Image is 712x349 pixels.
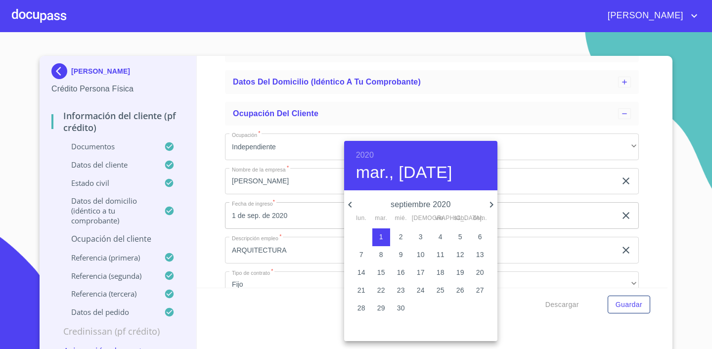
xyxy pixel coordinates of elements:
p: 25 [437,285,445,295]
button: 16 [392,264,410,282]
p: 15 [377,267,385,277]
p: 9 [399,250,403,260]
button: 1 [372,228,390,246]
button: 22 [372,282,390,300]
button: 27 [471,282,489,300]
button: 13 [471,246,489,264]
button: 17 [412,264,430,282]
p: 14 [357,267,365,277]
button: 11 [432,246,449,264]
button: 2 [392,228,410,246]
p: 19 [456,267,464,277]
p: 16 [397,267,405,277]
button: 6 [471,228,489,246]
button: mar., [DATE] [356,162,452,183]
p: 8 [379,250,383,260]
span: dom. [471,214,489,223]
p: 2 [399,232,403,242]
p: 3 [419,232,423,242]
p: 1 [379,232,383,242]
button: 24 [412,282,430,300]
p: 26 [456,285,464,295]
button: 30 [392,300,410,317]
button: 14 [353,264,370,282]
p: 23 [397,285,405,295]
p: 11 [437,250,445,260]
button: 5 [451,228,469,246]
p: 5 [458,232,462,242]
p: 20 [476,267,484,277]
span: mar. [372,214,390,223]
button: 12 [451,246,469,264]
span: sáb. [451,214,469,223]
p: 21 [357,285,365,295]
p: 29 [377,303,385,313]
span: vie. [432,214,449,223]
button: 23 [392,282,410,300]
p: 18 [437,267,445,277]
button: 10 [412,246,430,264]
button: 7 [353,246,370,264]
button: 15 [372,264,390,282]
button: 4 [432,228,449,246]
button: 3 [412,228,430,246]
button: 28 [353,300,370,317]
button: 25 [432,282,449,300]
p: 10 [417,250,425,260]
button: 19 [451,264,469,282]
button: 18 [432,264,449,282]
button: 9 [392,246,410,264]
p: 17 [417,267,425,277]
button: 20 [471,264,489,282]
p: 22 [377,285,385,295]
p: 12 [456,250,464,260]
span: mié. [392,214,410,223]
span: [DEMOGRAPHIC_DATA]. [412,214,430,223]
p: 30 [397,303,405,313]
button: 2020 [356,148,374,162]
p: 27 [476,285,484,295]
p: 24 [417,285,425,295]
button: 29 [372,300,390,317]
button: 21 [353,282,370,300]
p: septiembre 2020 [356,199,486,211]
span: lun. [353,214,370,223]
p: 6 [478,232,482,242]
p: 28 [357,303,365,313]
p: 7 [359,250,363,260]
p: 13 [476,250,484,260]
button: 26 [451,282,469,300]
button: 8 [372,246,390,264]
p: 4 [439,232,443,242]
